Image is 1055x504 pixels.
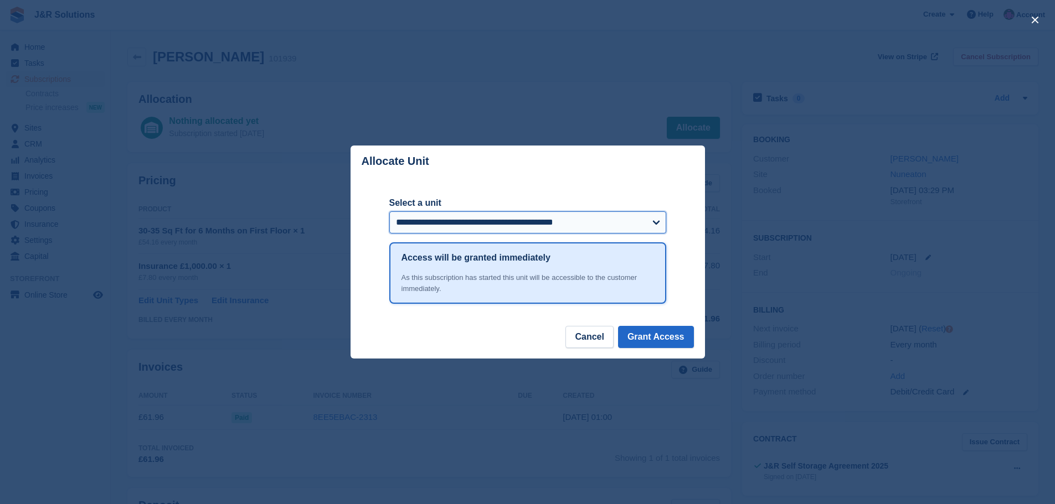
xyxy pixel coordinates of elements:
label: Select a unit [389,196,666,210]
p: Allocate Unit [362,155,429,168]
h1: Access will be granted immediately [402,251,550,264]
button: Grant Access [618,326,694,348]
button: close [1026,11,1044,29]
div: As this subscription has started this unit will be accessible to the customer immediately. [402,272,654,294]
button: Cancel [565,326,613,348]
